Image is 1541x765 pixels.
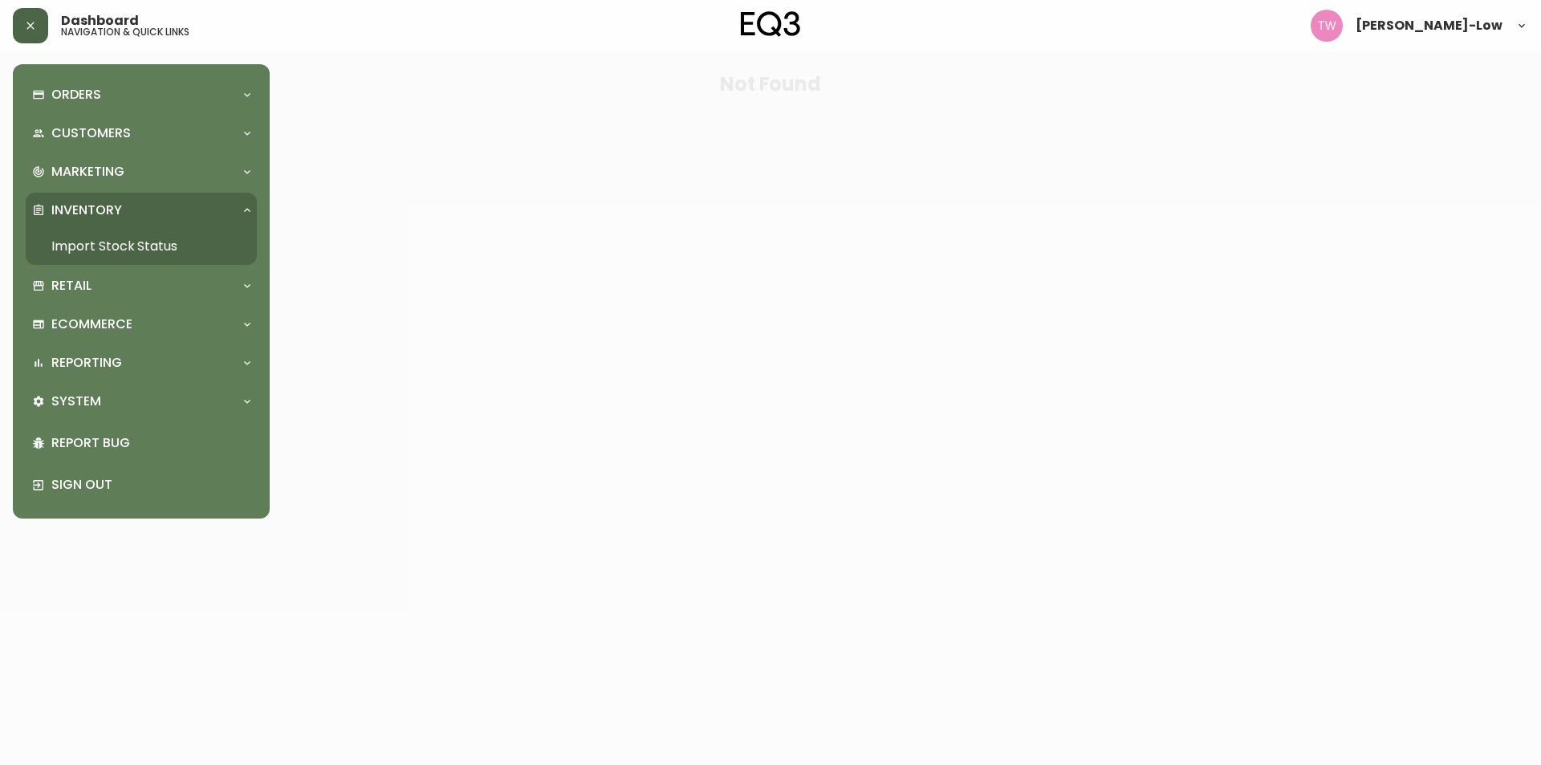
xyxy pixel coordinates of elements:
[1311,10,1343,42] img: e49ea9510ac3bfab467b88a9556f947d
[26,116,257,151] div: Customers
[1356,19,1502,32] span: [PERSON_NAME]-Low
[51,476,250,494] p: Sign Out
[26,345,257,380] div: Reporting
[51,315,132,333] p: Ecommerce
[26,307,257,342] div: Ecommerce
[51,393,101,410] p: System
[61,27,189,37] h5: navigation & quick links
[741,11,800,37] img: logo
[26,384,257,419] div: System
[51,201,122,219] p: Inventory
[26,464,257,506] div: Sign Out
[51,354,122,372] p: Reporting
[26,268,257,303] div: Retail
[26,422,257,464] div: Report Bug
[61,14,139,27] span: Dashboard
[51,86,101,104] p: Orders
[26,154,257,189] div: Marketing
[51,163,124,181] p: Marketing
[51,124,131,142] p: Customers
[26,77,257,112] div: Orders
[51,434,250,452] p: Report Bug
[26,193,257,228] div: Inventory
[26,228,257,265] a: Import Stock Status
[51,277,91,295] p: Retail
